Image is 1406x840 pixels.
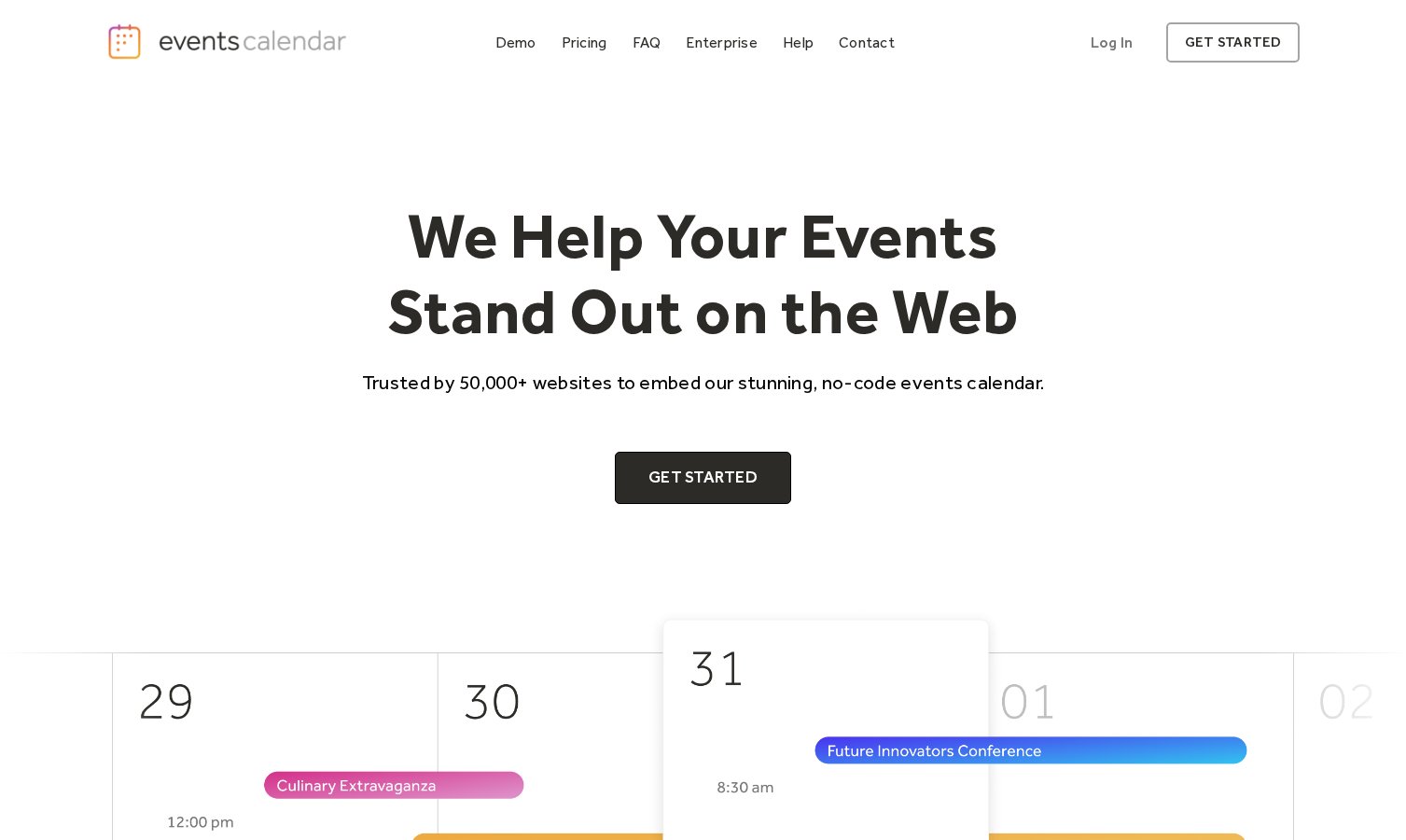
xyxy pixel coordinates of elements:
div: FAQ [633,37,661,48]
a: Help [775,30,821,55]
div: Contact [839,37,895,48]
a: Enterprise [678,30,764,55]
a: Contact [831,30,902,55]
p: Trusted by 50,000+ websites to embed our stunning, no-code events calendar. [345,369,1062,396]
div: Help [783,37,814,48]
h1: We Help Your Events Stand Out on the Web [345,198,1062,350]
a: Pricing [554,30,615,55]
a: FAQ [625,30,669,55]
a: get started [1166,22,1300,63]
div: Demo [495,37,536,48]
a: Demo [488,30,544,55]
div: Enterprise [686,37,757,48]
div: Pricing [562,37,607,48]
a: Get Started [615,452,791,504]
a: Log In [1072,22,1151,63]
